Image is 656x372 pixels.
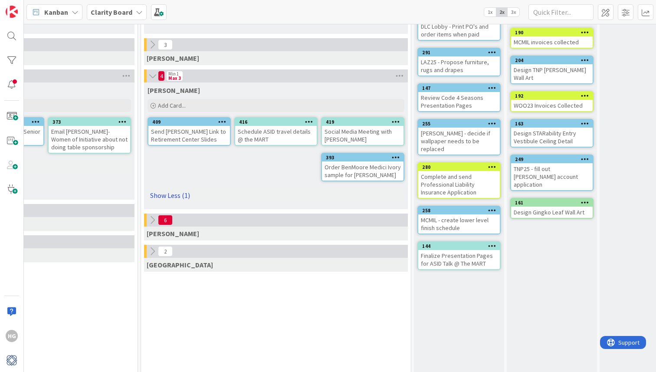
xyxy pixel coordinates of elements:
div: 161 [511,199,593,207]
div: 190 [515,30,593,36]
div: 373 [52,119,130,125]
div: 255 [422,121,500,127]
div: 280Complete and send Professional Liability Insurance Application [418,163,500,198]
a: 204Design TNP [PERSON_NAME] Wall Art [510,56,594,84]
span: Lisa K. [147,54,199,63]
span: Devon [147,260,213,269]
div: Review Code 4 Seasons Presentation Pages [418,92,500,111]
span: 3 [158,40,173,50]
div: [PERSON_NAME] - decide if wallpaper needs to be replaced [418,128,500,155]
div: DLC Lobby - Print PO's and order items when paid [418,21,500,40]
div: LAZ25 - Propose furniture, rugs and drapes [418,56,500,76]
div: 192 [515,93,593,99]
div: 409Send [PERSON_NAME] Link to Retirement Center Slides [148,118,230,145]
span: Add Card... [158,102,186,109]
div: 190MCMIL invoices collected [511,29,593,48]
div: 255[PERSON_NAME] - decide if wallpaper needs to be replaced [418,120,500,155]
div: MCMIL - create lower level finish schedule [418,214,500,234]
div: 144 [422,243,500,249]
div: 258 [422,207,500,214]
div: TNP25 - fill out [PERSON_NAME] account application [511,163,593,190]
a: 192WOO23 Invoices Collected [510,91,594,112]
div: 249 [511,155,593,163]
span: Philip [147,229,199,238]
div: 144Finalize Presentation Pages for ASID Talk @ The MART [418,242,500,269]
span: 6 [158,215,173,225]
a: 373Email [PERSON_NAME]- Women of Initiative about not doing table sponsorship [48,117,131,154]
div: 419 [326,119,403,125]
span: 4 [158,71,165,81]
div: Design STARability Entry Vestibule Ceiling Detail [511,128,593,147]
div: 192WOO23 Invoices Collected [511,92,593,111]
div: Email [PERSON_NAME]- Women of Initiative about not doing table sponsorship [49,126,130,153]
a: 144Finalize Presentation Pages for ASID Talk @ The MART [417,241,501,270]
div: 393 [322,154,403,161]
div: WOO23 Invoices Collected [511,100,593,111]
input: Quick Filter... [528,4,594,20]
a: 190MCMIL invoices collected [510,28,594,49]
div: 161Design Gingko Leaf Wall Art [511,199,593,218]
img: Visit kanbanzone.com [6,6,18,18]
div: 280 [418,163,500,171]
span: Hannah [148,86,200,95]
div: 147Review Code 4 Seasons Presentation Pages [418,84,500,111]
div: 249TNP25 - fill out [PERSON_NAME] account application [511,155,593,190]
b: Clarity Board [91,8,132,16]
div: Design TNP [PERSON_NAME] Wall Art [511,64,593,83]
div: 204 [511,56,593,64]
div: 258 [418,207,500,214]
a: 280Complete and send Professional Liability Insurance Application [417,162,501,199]
div: Max 3 [168,76,181,80]
div: 144 [418,242,500,250]
div: Design Gingko Leaf Wall Art [511,207,593,218]
div: 258MCMIL - create lower level finish schedule [418,207,500,234]
a: 255[PERSON_NAME] - decide if wallpaper needs to be replaced [417,119,501,155]
div: 393Order BenMoore Medici Ivory sample for [PERSON_NAME] [322,154,403,181]
div: Schedule ASID travel details @ the MART [235,126,317,145]
div: DLC Lobby - Print PO's and order items when paid [418,13,500,40]
a: 147Review Code 4 Seasons Presentation Pages [417,83,501,112]
div: Order BenMoore Medici Ivory sample for [PERSON_NAME] [322,161,403,181]
div: 409 [148,118,230,126]
a: Show Less (1) [148,188,404,202]
div: 291 [418,49,500,56]
a: 249TNP25 - fill out [PERSON_NAME] account application [510,155,594,191]
span: 2x [496,8,508,16]
div: 373Email [PERSON_NAME]- Women of Initiative about not doing table sponsorship [49,118,130,153]
a: 161Design Gingko Leaf Wall Art [510,198,594,219]
a: 291LAZ25 - Propose furniture, rugs and drapes [417,48,501,76]
div: 249 [515,156,593,162]
div: MCMIL invoices collected [511,36,593,48]
div: Complete and send Professional Liability Insurance Application [418,171,500,198]
span: 3x [508,8,519,16]
a: 409Send [PERSON_NAME] Link to Retirement Center Slides [148,117,231,146]
div: 163 [511,120,593,128]
a: 393Order BenMoore Medici Ivory sample for [PERSON_NAME] [321,153,404,181]
div: Finalize Presentation Pages for ASID Talk @ The MART [418,250,500,269]
span: 2 [158,246,173,257]
a: 163Design STARability Entry Vestibule Ceiling Detail [510,119,594,148]
div: Min 1 [168,72,179,76]
div: 255 [418,120,500,128]
img: avatar [6,354,18,366]
div: 204Design TNP [PERSON_NAME] Wall Art [511,56,593,83]
a: 419Social Media Meeting with [PERSON_NAME] [321,117,404,146]
div: 416 [239,119,317,125]
div: HG [6,330,18,342]
div: 163 [515,121,593,127]
span: Support [18,1,39,12]
a: 258MCMIL - create lower level finish schedule [417,206,501,234]
div: 416Schedule ASID travel details @ the MART [235,118,317,145]
a: 416Schedule ASID travel details @ the MART [234,117,318,146]
span: Kanban [44,7,68,17]
div: 419Social Media Meeting with [PERSON_NAME] [322,118,403,145]
div: 373 [49,118,130,126]
div: 291LAZ25 - Propose furniture, rugs and drapes [418,49,500,76]
div: 291 [422,49,500,56]
div: 204 [515,57,593,63]
div: 393 [326,155,403,161]
div: 409 [152,119,230,125]
div: 416 [235,118,317,126]
div: 147 [418,84,500,92]
div: 161 [515,200,593,206]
